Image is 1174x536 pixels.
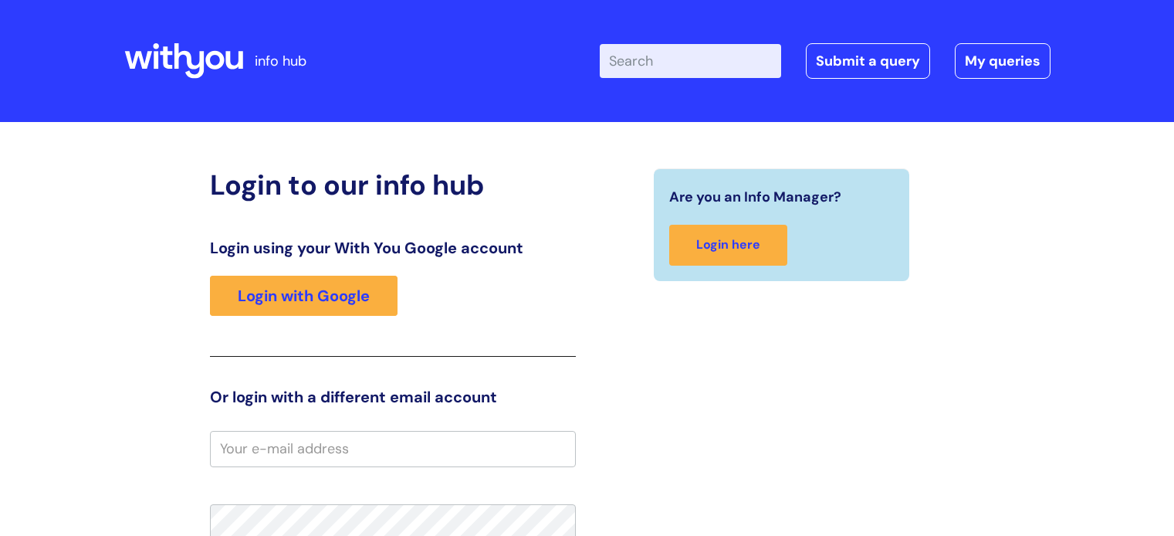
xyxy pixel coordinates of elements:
[255,49,306,73] p: info hub
[210,276,398,316] a: Login with Google
[955,43,1051,79] a: My queries
[669,225,787,266] a: Login here
[600,44,781,78] input: Search
[806,43,930,79] a: Submit a query
[210,388,576,406] h3: Or login with a different email account
[210,168,576,202] h2: Login to our info hub
[669,185,841,209] span: Are you an Info Manager?
[210,431,576,466] input: Your e-mail address
[210,239,576,257] h3: Login using your With You Google account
